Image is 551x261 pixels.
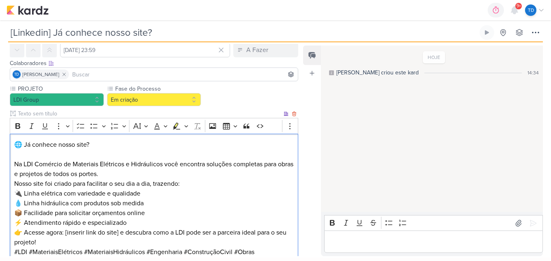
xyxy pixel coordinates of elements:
[8,25,478,40] input: Kard Sem Título
[10,118,298,134] div: Editor toolbar
[336,68,419,77] div: [PERSON_NAME] criou este kard
[233,43,298,57] button: A Fazer
[246,45,268,55] div: A Fazer
[324,215,543,231] div: Editor toolbar
[71,70,296,79] input: Buscar
[14,228,294,247] p: 👉 Acesse agora: [inserir link do site] e descubra como a LDI pode ser a parceira ideal para o seu...
[60,43,230,57] input: Select a date
[517,3,521,9] span: 9+
[16,109,282,118] input: Texto sem título
[17,85,104,93] label: PROJETO
[324,231,543,253] div: Editor editing area: main
[14,140,294,150] p: 🌐 Já conhece nosso site?
[13,70,21,78] div: Thais de carvalho
[114,85,201,93] label: Fase do Processo
[14,73,19,77] p: Td
[10,93,104,106] button: LDI Group
[14,247,294,257] p: #LDI #MateriaisElétricos #MateriaisHidráulicos #Engenharia #ConstruçãoCivil #Obras
[22,71,59,78] span: [PERSON_NAME]
[107,93,201,106] button: Em criação
[525,4,536,16] div: Thais de carvalho
[528,7,534,14] p: Td
[527,69,539,76] div: 14:34
[10,59,298,67] div: Colaboradores
[484,29,490,36] div: Ligar relógio
[6,5,49,15] img: kardz.app
[14,189,294,228] p: 🔌 Linha elétrica com variedade e qualidade 💧 Linha hidráulica com produtos sob medida 📦 Facilidad...
[14,159,294,189] p: Na LDI Comércio de Materiais Elétricos e Hidráulicos você encontra soluções completas para obras ...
